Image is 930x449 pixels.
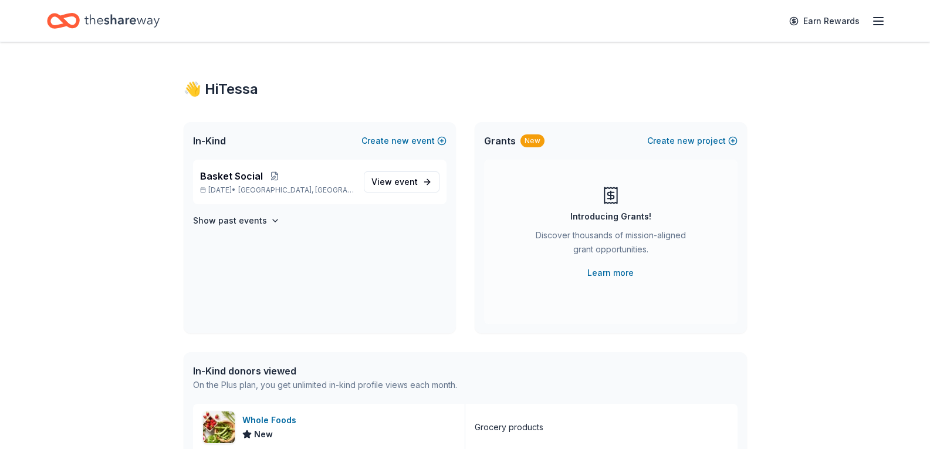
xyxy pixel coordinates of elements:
a: Learn more [587,266,634,280]
div: On the Plus plan, you get unlimited in-kind profile views each month. [193,378,457,392]
a: Home [47,7,160,35]
a: View event [364,171,439,193]
span: new [677,134,695,148]
span: [GEOGRAPHIC_DATA], [GEOGRAPHIC_DATA] [238,185,354,195]
p: [DATE] • [200,185,354,195]
button: Createnewproject [647,134,738,148]
a: Earn Rewards [782,11,867,32]
div: Grocery products [475,420,543,434]
span: Basket Social [200,169,263,183]
button: Show past events [193,214,280,228]
h4: Show past events [193,214,267,228]
span: event [394,177,418,187]
div: New [520,134,545,147]
div: 👋 Hi Tessa [184,80,747,99]
div: Introducing Grants! [570,210,651,224]
div: Discover thousands of mission-aligned grant opportunities. [531,228,691,261]
span: Grants [484,134,516,148]
span: New [254,427,273,441]
button: Createnewevent [361,134,447,148]
div: In-Kind donors viewed [193,364,457,378]
span: In-Kind [193,134,226,148]
div: Whole Foods [242,413,301,427]
img: Image for Whole Foods [203,411,235,443]
span: new [391,134,409,148]
span: View [371,175,418,189]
